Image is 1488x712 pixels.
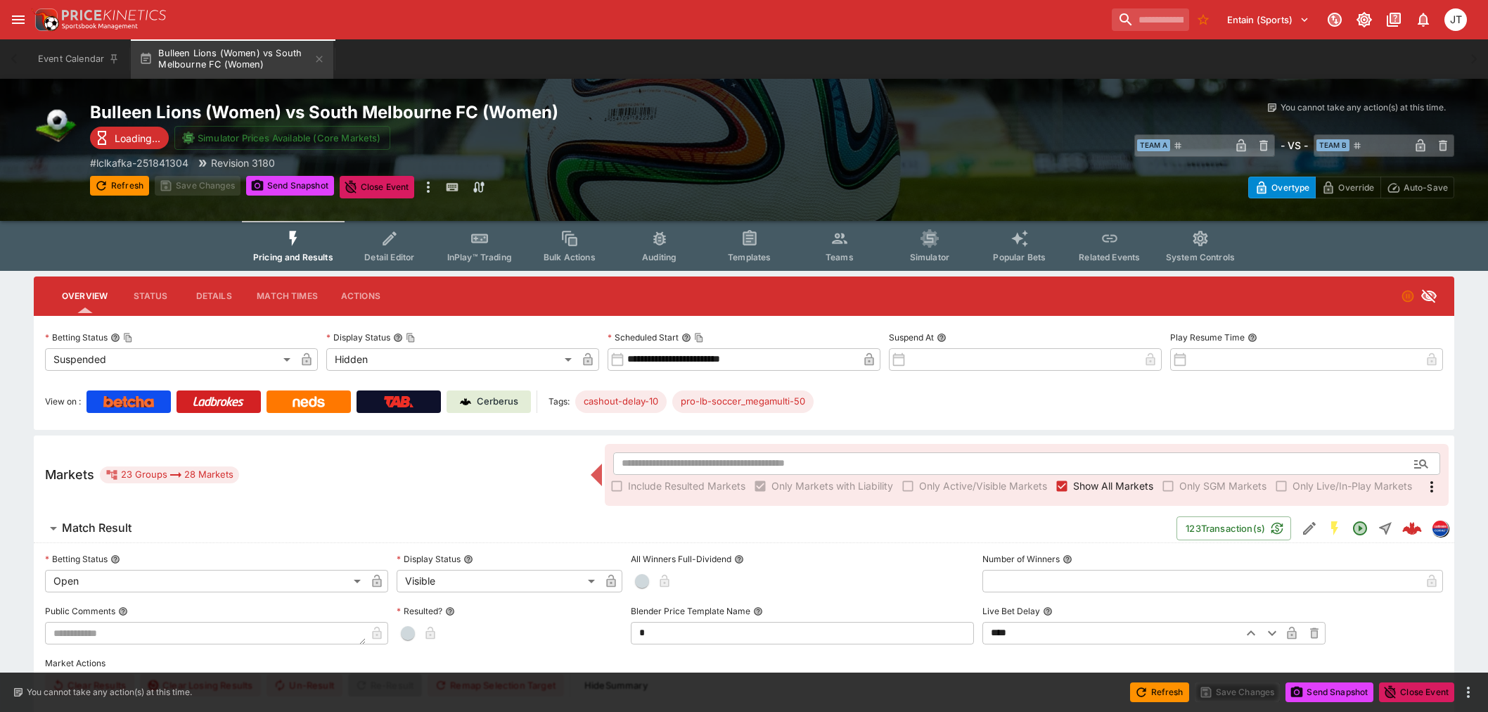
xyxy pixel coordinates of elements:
button: Send Snapshot [246,176,334,196]
p: All Winners Full-Dividend [631,553,731,565]
p: Copy To Clipboard [90,155,188,170]
span: Popular Bets [993,252,1046,262]
button: Event Calendar [30,39,128,79]
button: Joshua Thomson [1440,4,1471,35]
svg: Open [1352,520,1368,537]
p: Suspend At [889,331,934,343]
span: Templates [728,252,771,262]
span: Only Markets with Liability [771,478,893,493]
svg: Suspended [1401,289,1415,303]
button: Resulted? [445,606,455,616]
div: Betting Target: cerberus [575,390,667,413]
span: Simulator [910,252,949,262]
span: Auditing [642,252,676,262]
button: Overview [51,279,119,313]
p: Display Status [326,331,390,343]
img: lclkafka [1432,521,1448,536]
button: Select Tenant [1219,8,1318,31]
p: Number of Winners [982,553,1060,565]
button: Copy To Clipboard [123,333,133,343]
img: soccer.png [34,101,79,146]
button: Simulator Prices Available (Core Markets) [174,126,390,150]
img: TabNZ [384,396,413,407]
button: Match Times [245,279,329,313]
button: Override [1315,177,1380,198]
p: Blender Price Template Name [631,605,750,617]
button: Refresh [90,176,149,196]
span: Team A [1137,139,1170,151]
div: 23 Groups 28 Markets [105,466,233,483]
button: Documentation [1381,7,1406,32]
h5: Markets [45,466,94,483]
button: Close Event [1379,682,1454,702]
button: Send Snapshot [1285,682,1373,702]
a: bd0ff149-9f15-43d5-9a4a-75a0bcc1bf0b [1398,514,1426,542]
img: Neds [293,396,324,407]
button: No Bookmarks [1192,8,1214,31]
button: Close Event [340,176,415,198]
a: Cerberus [447,390,531,413]
div: bd0ff149-9f15-43d5-9a4a-75a0bcc1bf0b [1402,519,1422,538]
button: Status [119,279,182,313]
div: Event type filters [242,221,1246,271]
input: search [1112,8,1189,31]
h6: - VS - [1281,138,1308,153]
p: Auto-Save [1404,180,1448,195]
img: PriceKinetics [62,10,166,20]
button: Betting StatusCopy To Clipboard [110,333,120,343]
button: Auto-Save [1380,177,1454,198]
div: Joshua Thomson [1444,8,1467,31]
h2: Copy To Clipboard [90,101,772,123]
span: Detail Editor [364,252,414,262]
p: Display Status [397,553,461,565]
button: more [1460,684,1477,701]
button: Display Status [463,554,473,564]
button: Refresh [1130,682,1189,702]
button: Details [182,279,245,313]
button: Scheduled StartCopy To Clipboard [681,333,691,343]
span: System Controls [1166,252,1235,262]
button: Open [1347,516,1373,541]
button: Betting Status [110,554,120,564]
span: Only SGM Markets [1179,478,1266,493]
button: open drawer [6,7,31,32]
button: Suspend At [937,333,947,343]
span: Related Events [1079,252,1140,262]
img: Betcha [103,396,154,407]
button: Copy To Clipboard [694,333,704,343]
span: Only Live/In-Play Markets [1293,478,1412,493]
img: PriceKinetics Logo [31,6,59,34]
p: Live Bet Delay [982,605,1040,617]
p: Play Resume Time [1170,331,1245,343]
h6: Match Result [62,521,132,535]
button: 123Transaction(s) [1176,516,1291,540]
button: Actions [329,279,392,313]
img: Ladbrokes [193,396,244,407]
button: Straight [1373,516,1398,541]
svg: Hidden [1420,288,1437,305]
p: Cerberus [477,395,518,409]
span: Bulk Actions [544,252,596,262]
div: Suspended [45,348,295,371]
button: Blender Price Template Name [753,606,763,616]
button: Overtype [1248,177,1316,198]
div: Hidden [326,348,577,371]
button: Toggle light/dark mode [1352,7,1377,32]
button: Match Result [34,514,1176,542]
span: InPlay™ Trading [447,252,512,262]
div: Betting Target: cerberus [672,390,814,413]
p: Betting Status [45,553,108,565]
img: logo-cerberus--red.svg [1402,519,1422,538]
span: Only Active/Visible Markets [919,478,1047,493]
p: Override [1338,180,1374,195]
span: Team B [1316,139,1349,151]
button: Copy To Clipboard [406,333,416,343]
p: Betting Status [45,331,108,343]
p: Overtype [1271,180,1309,195]
span: Show All Markets [1073,478,1153,493]
span: cashout-delay-10 [575,395,667,409]
span: pro-lb-soccer_megamulti-50 [672,395,814,409]
button: Display StatusCopy To Clipboard [393,333,403,343]
button: Public Comments [118,606,128,616]
p: Revision 3180 [211,155,275,170]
